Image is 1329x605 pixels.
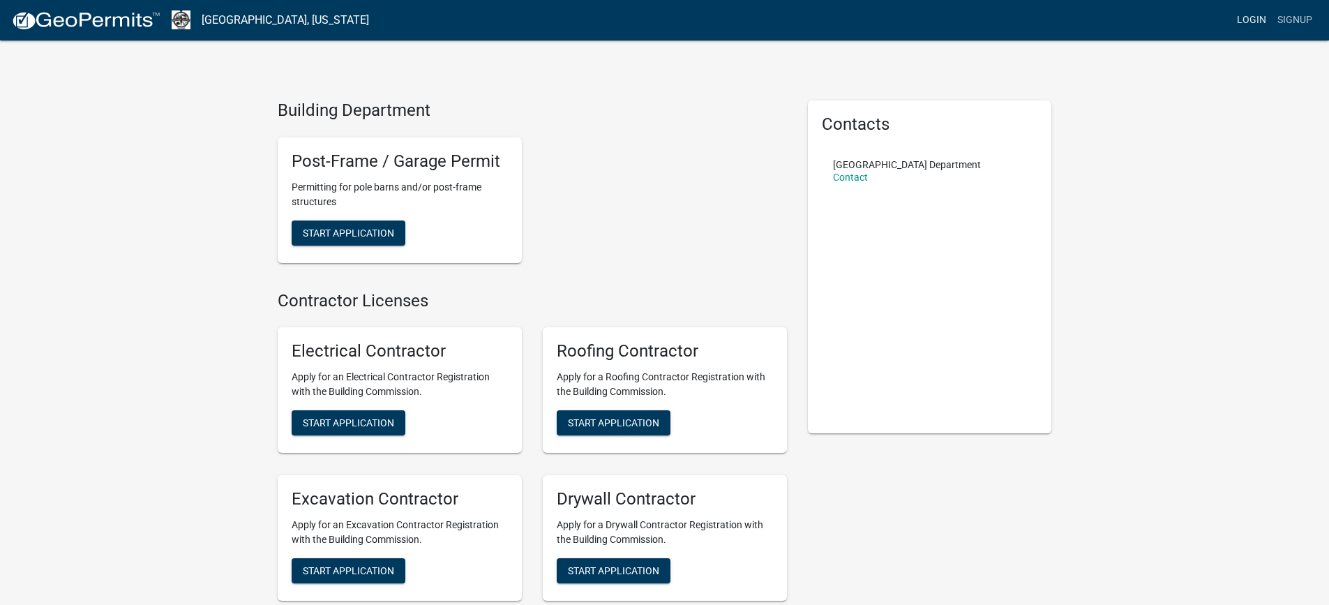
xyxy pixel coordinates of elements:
h5: Roofing Contractor [557,341,773,361]
span: Start Application [303,417,394,428]
h4: Building Department [278,100,787,121]
a: [GEOGRAPHIC_DATA], [US_STATE] [202,8,369,32]
p: Apply for an Excavation Contractor Registration with the Building Commission. [292,518,508,547]
p: Apply for an Electrical Contractor Registration with the Building Commission. [292,370,508,399]
p: [GEOGRAPHIC_DATA] Department [833,160,981,170]
img: Newton County, Indiana [172,10,190,29]
h5: Post-Frame / Garage Permit [292,151,508,172]
span: Start Application [568,565,659,576]
button: Start Application [557,558,670,583]
h5: Contacts [822,114,1038,135]
a: Login [1231,7,1272,33]
h4: Contractor Licenses [278,291,787,311]
p: Apply for a Roofing Contractor Registration with the Building Commission. [557,370,773,399]
p: Permitting for pole barns and/or post-frame structures [292,180,508,209]
h5: Electrical Contractor [292,341,508,361]
button: Start Application [292,221,405,246]
h5: Excavation Contractor [292,489,508,509]
span: Start Application [303,565,394,576]
p: Apply for a Drywall Contractor Registration with the Building Commission. [557,518,773,547]
h5: Drywall Contractor [557,489,773,509]
a: Contact [833,172,868,183]
span: Start Application [303,227,394,238]
span: Start Application [568,417,659,428]
button: Start Application [292,558,405,583]
button: Start Application [292,410,405,435]
a: Signup [1272,7,1318,33]
button: Start Application [557,410,670,435]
